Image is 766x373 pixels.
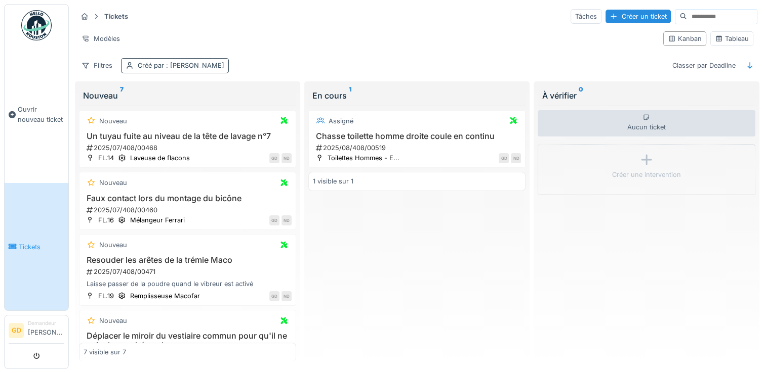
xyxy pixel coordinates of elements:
[313,131,521,141] h3: Chasse toilette homme droite coule en continu
[499,153,509,163] div: GD
[542,89,751,102] div: À vérifier
[578,89,583,102] sup: 0
[84,279,292,289] div: Laisse passer de la poudre quand le vibreur est activé
[511,153,521,163] div: ND
[612,170,681,179] div: Créer une intervention
[281,291,292,301] div: ND
[715,34,749,43] div: Tableau
[99,116,127,126] div: Nouveau
[668,58,740,73] div: Classer par Deadline
[99,240,127,250] div: Nouveau
[99,316,127,325] div: Nouveau
[269,153,279,163] div: GD
[313,176,353,186] div: 1 visible sur 1
[138,61,224,70] div: Créé par
[98,153,114,163] div: FL.14
[84,194,292,203] h3: Faux contact lors du montage du bicône
[269,215,279,225] div: GD
[164,62,224,69] span: : [PERSON_NAME]
[130,215,185,225] div: Mélangeur Ferrari
[606,10,671,23] div: Créer un ticket
[130,291,200,301] div: Remplisseuse Macofar
[86,205,292,215] div: 2025/07/408/00460
[281,153,292,163] div: ND
[538,110,755,136] div: Aucun ticket
[349,89,351,102] sup: 1
[84,255,292,265] h3: Resouder les arêtes de la trémie Maco
[98,215,114,225] div: FL.16
[86,143,292,153] div: 2025/07/408/00468
[28,319,64,341] li: [PERSON_NAME]
[130,153,190,163] div: Laveuse de flacons
[84,347,126,357] div: 7 visible sur 7
[86,267,292,276] div: 2025/07/408/00471
[571,9,601,24] div: Tâches
[315,143,521,153] div: 2025/08/408/00519
[21,10,52,40] img: Badge_color-CXgf-gQk.svg
[120,89,124,102] sup: 7
[77,31,125,46] div: Modèles
[329,116,353,126] div: Assigné
[84,331,292,350] h3: Déplacer le miroir du vestiaire commun pour qu'il ne soit plus caché par les tenues
[281,215,292,225] div: ND
[312,89,521,102] div: En cours
[83,89,292,102] div: Nouveau
[77,58,117,73] div: Filtres
[19,242,64,252] span: Tickets
[84,131,292,141] h3: Un tuyau fuite au niveau de la tête de lavage n°7
[9,319,64,344] a: GD Demandeur[PERSON_NAME]
[18,105,64,124] span: Ouvrir nouveau ticket
[328,153,399,163] div: Toilettes Hommes - E...
[5,183,68,310] a: Tickets
[269,291,279,301] div: GD
[98,291,114,301] div: FL.19
[668,34,702,43] div: Kanban
[5,46,68,183] a: Ouvrir nouveau ticket
[28,319,64,327] div: Demandeur
[100,12,132,21] strong: Tickets
[9,323,24,338] li: GD
[99,178,127,188] div: Nouveau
